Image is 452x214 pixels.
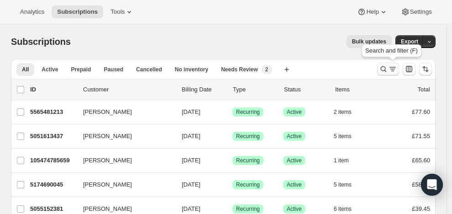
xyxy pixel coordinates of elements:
span: 2 [265,66,268,73]
button: Sort the results [419,63,432,75]
div: Type [233,85,277,94]
span: All [22,66,29,73]
span: Paused [104,66,123,73]
span: £65.60 [412,157,430,164]
div: 5174690045[PERSON_NAME][DATE]SuccessRecurringSuccessActive5 items£58.15 [30,178,430,191]
p: 105474785659 [30,156,76,165]
span: Active [287,108,302,116]
span: Recurring [236,133,260,140]
p: ID [30,85,76,94]
div: 5051613437[PERSON_NAME][DATE]SuccessRecurringSuccessActive5 items£71.55 [30,130,430,143]
button: Analytics [15,5,50,18]
button: 5 items [334,178,362,191]
p: 5174690045 [30,180,76,189]
span: [DATE] [182,205,200,212]
span: Active [42,66,58,73]
span: Tools [110,8,125,16]
span: 2 items [334,108,352,116]
button: [PERSON_NAME] [78,177,169,192]
p: 5565481213 [30,107,76,117]
p: Status [284,85,328,94]
button: Search and filter results [377,63,399,75]
button: Subscriptions [52,5,103,18]
p: Customer [83,85,174,94]
span: 5 items [334,181,352,188]
span: Recurring [236,108,260,116]
span: Bulk updates [352,38,386,45]
div: IDCustomerBilling DateTypeStatusItemsTotal [30,85,430,94]
span: No inventory [175,66,208,73]
button: [PERSON_NAME] [78,153,169,168]
span: Help [366,8,378,16]
button: Settings [395,5,437,18]
button: Tools [105,5,139,18]
span: Active [287,205,302,213]
span: [DATE] [182,157,200,164]
span: [PERSON_NAME] [83,107,132,117]
div: 105474785659[PERSON_NAME][DATE]SuccessRecurringSuccessActive1 item£65.60 [30,154,430,167]
span: Subscriptions [11,37,71,47]
span: [PERSON_NAME] [83,132,132,141]
p: Total [418,85,430,94]
span: Recurring [236,157,260,164]
span: Active [287,157,302,164]
button: Create new view [279,63,294,76]
span: [PERSON_NAME] [83,156,132,165]
p: 5055152381 [30,204,76,214]
span: Analytics [20,8,44,16]
p: Billing Date [182,85,226,94]
button: Export [395,35,424,48]
span: 5 items [334,133,352,140]
span: Export [401,38,418,45]
div: Open Intercom Messenger [421,174,443,196]
div: Items [335,85,379,94]
span: [DATE] [182,108,200,115]
p: 5051613437 [30,132,76,141]
span: [PERSON_NAME] [83,204,132,214]
span: [PERSON_NAME] [83,180,132,189]
span: £39.45 [412,205,430,212]
span: Prepaid [71,66,91,73]
span: £71.55 [412,133,430,139]
span: £58.15 [412,181,430,188]
span: Recurring [236,181,260,188]
button: 5 items [334,130,362,143]
button: 1 item [334,154,359,167]
button: [PERSON_NAME] [78,129,169,144]
span: Subscriptions [57,8,98,16]
button: [PERSON_NAME] [78,105,169,119]
span: £77.60 [412,108,430,115]
button: 2 items [334,106,362,118]
span: 1 item [334,157,349,164]
span: Recurring [236,205,260,213]
button: Bulk updates [347,35,392,48]
span: Cancelled [136,66,162,73]
span: [DATE] [182,133,200,139]
span: Active [287,181,302,188]
span: Settings [410,8,432,16]
button: Help [352,5,393,18]
span: 6 items [334,205,352,213]
button: Customize table column order and visibility [403,63,415,75]
span: Active [287,133,302,140]
span: Needs Review [221,66,258,73]
div: 5565481213[PERSON_NAME][DATE]SuccessRecurringSuccessActive2 items£77.60 [30,106,430,118]
span: [DATE] [182,181,200,188]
